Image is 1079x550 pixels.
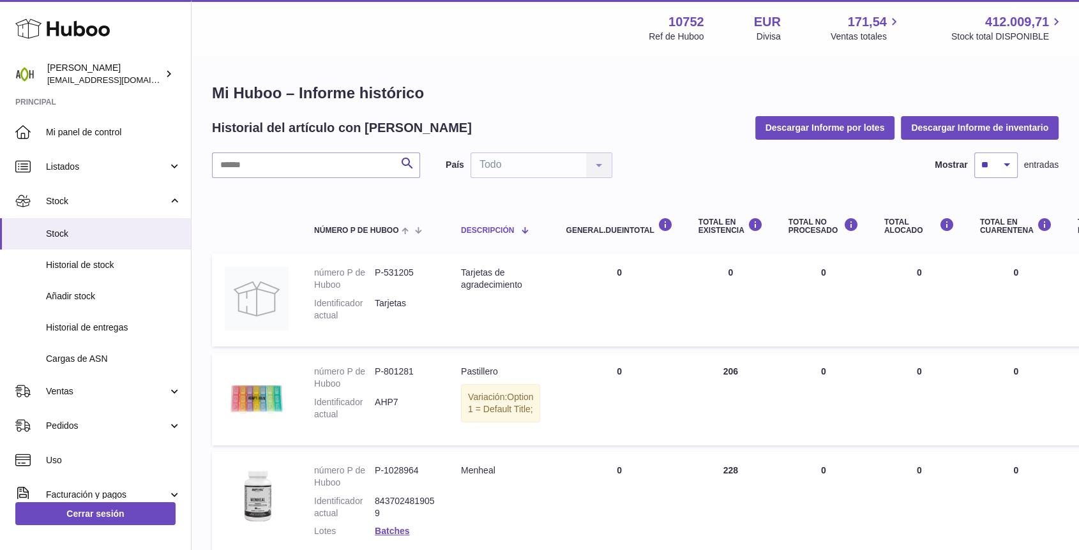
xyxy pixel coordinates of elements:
img: product image [225,465,289,528]
dt: número P de Huboo [314,366,375,390]
img: info@adaptohealue.com [15,64,34,84]
td: 0 [871,254,967,346]
span: Pedidos [46,420,168,432]
dt: número P de Huboo [314,465,375,489]
a: Batches [375,526,409,536]
span: 0 [1013,267,1018,278]
a: 171,54 Ventas totales [831,13,902,43]
strong: EUR [754,13,781,31]
strong: 10752 [668,13,704,31]
h2: Historial del artículo con [PERSON_NAME] [212,119,472,137]
span: Stock [46,195,168,207]
span: Listados [46,161,168,173]
div: Ref de Huboo [649,31,704,43]
dd: P-1028964 [375,465,435,489]
span: número P de Huboo [314,227,398,235]
div: Pastillero [461,366,540,378]
div: general.dueInTotal [566,218,672,235]
a: Cerrar sesión [15,502,176,525]
td: 0 [553,353,685,445]
div: Total en EXISTENCIA [698,218,763,235]
dd: P-531205 [375,267,435,291]
td: 0 [553,254,685,346]
span: Ventas [46,385,168,398]
div: [PERSON_NAME] [47,62,162,86]
h1: Mi Huboo – Informe histórico [212,83,1059,103]
span: 0 [1013,465,1018,475]
div: Divisa [757,31,781,43]
span: entradas [1024,159,1059,171]
dt: Identificador actual [314,297,375,322]
div: Menheal [461,465,540,477]
td: 0 [776,254,871,346]
div: Total NO PROCESADO [788,218,859,235]
div: Total en CUARENTENA [980,218,1052,235]
button: Descargar Informe de inventario [901,116,1059,139]
img: product image [225,267,289,331]
div: Variación: [461,384,540,422]
a: 412.009,71 Stock total DISPONIBLE [951,13,1064,43]
button: Descargar Informe por lotes [755,116,895,139]
span: Cargas de ASN [46,353,181,365]
span: Ventas totales [831,31,902,43]
div: Tarjetas de agradecimiento [461,267,540,291]
span: Option 1 = Default Title; [468,392,533,414]
dt: Lotes [314,525,375,537]
td: 0 [776,353,871,445]
span: [EMAIL_ADDRESS][DOMAIN_NAME] [47,75,188,85]
label: Mostrar [935,159,967,171]
dd: AHP7 [375,396,435,420]
span: Añadir stock [46,290,181,302]
span: Stock total DISPONIBLE [951,31,1064,43]
td: 0 [686,254,776,346]
span: Historial de stock [46,259,181,271]
td: 206 [686,353,776,445]
div: Total ALOCADO [884,218,954,235]
dt: Identificador actual [314,495,375,519]
span: Descripción [461,227,514,235]
label: País [446,159,464,171]
td: 0 [871,353,967,445]
dt: Identificador actual [314,396,375,420]
span: Historial de entregas [46,322,181,334]
dd: Tarjetas [375,297,435,322]
span: Mi panel de control [46,126,181,138]
dd: 8437024819059 [375,495,435,519]
span: 0 [1013,366,1018,376]
span: 171,54 [848,13,887,31]
span: Facturación y pagos [46,489,168,501]
dt: número P de Huboo [314,267,375,291]
span: Uso [46,454,181,466]
span: Stock [46,228,181,240]
span: 412.009,71 [985,13,1049,31]
dd: P-801281 [375,366,435,390]
img: product image [225,366,289,429]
